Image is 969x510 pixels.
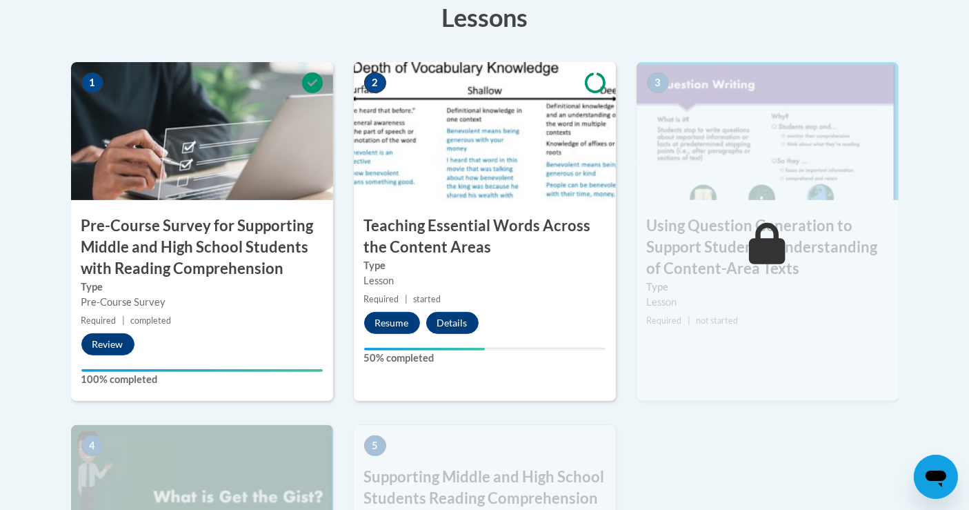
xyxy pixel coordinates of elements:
span: Required [81,315,117,326]
span: 5 [364,435,386,456]
button: Review [81,333,134,355]
label: 50% completed [364,351,606,366]
span: 3 [647,72,669,93]
span: started [413,294,441,304]
span: 4 [81,435,103,456]
label: Type [364,258,606,273]
h3: Using Question Generation to Support Studentsʹ Understanding of Content-Area Texts [637,215,899,279]
span: | [688,315,690,326]
span: | [122,315,125,326]
img: Course Image [637,62,899,200]
label: Type [647,279,888,295]
div: Your progress [81,369,323,372]
span: completed [130,315,171,326]
div: Lesson [364,273,606,288]
iframe: Button to launch messaging window [914,455,958,499]
h3: Teaching Essential Words Across the Content Areas [354,215,616,258]
div: Your progress [364,348,485,351]
span: 2 [364,72,386,93]
label: Type [81,279,323,295]
h3: Pre-Course Survey for Supporting Middle and High School Students with Reading Comprehension [71,215,333,279]
button: Details [426,312,479,334]
img: Course Image [71,62,333,200]
span: not started [696,315,738,326]
span: Required [647,315,682,326]
span: | [405,294,408,304]
div: Lesson [647,295,888,310]
img: Course Image [354,62,616,200]
button: Resume [364,312,420,334]
label: 100% completed [81,372,323,387]
span: Required [364,294,399,304]
div: Pre-Course Survey [81,295,323,310]
span: 1 [81,72,103,93]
